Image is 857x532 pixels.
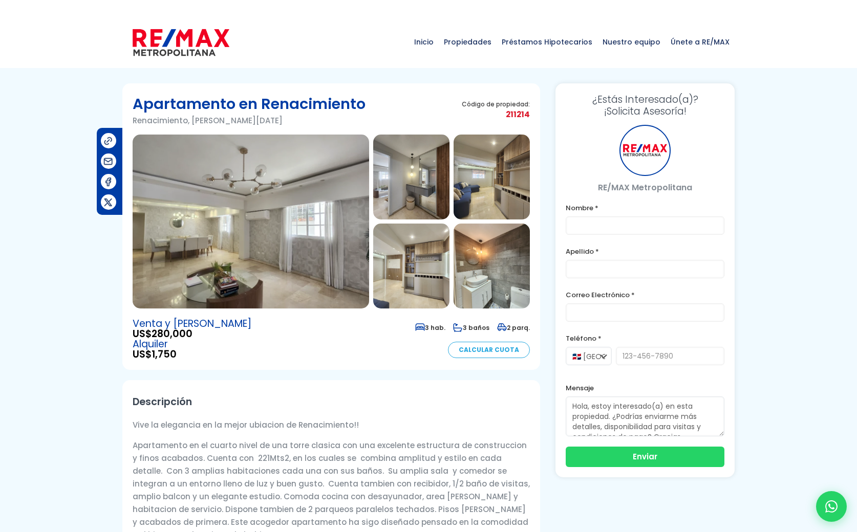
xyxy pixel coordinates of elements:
label: Mensaje [566,382,724,394]
a: Nuestro equipo [597,16,666,68]
span: Únete a RE/MAX [666,27,735,57]
a: RE/MAX Metropolitana [133,16,229,68]
span: US$ [133,329,251,339]
img: Compartir [103,156,114,167]
textarea: Hola, estoy interesado(a) en esta propiedad. ¿Podrías enviarme más detalles, disponibilidad para ... [566,396,724,436]
span: Código de propiedad: [462,100,530,108]
img: Apartamento en Renacimiento [373,224,449,308]
span: Alquiler [133,339,251,349]
label: Apellido * [566,245,724,258]
a: Calcular Cuota [448,342,530,358]
span: 3 baños [453,323,489,332]
span: Préstamos Hipotecarios [497,27,597,57]
span: 3 hab. [415,323,445,332]
span: 1,750 [152,347,177,361]
div: RE/MAX Metropolitana [619,125,671,176]
span: 2 parq. [497,323,530,332]
span: 280,000 [152,327,192,341]
span: Inicio [409,27,439,57]
a: Inicio [409,16,439,68]
button: Enviar [566,447,724,467]
h1: Apartamento en Renacimiento [133,94,366,114]
p: Vive la elegancia en la mejor ubiacion de Renacimiento!! [133,418,530,431]
img: Apartamento en Renacimiento [454,135,530,219]
img: Compartir [103,176,114,187]
label: Nombre * [566,202,724,214]
span: Nuestro equipo [597,27,666,57]
img: Compartir [103,136,114,146]
span: Propiedades [439,27,497,57]
img: remax-metropolitana-logo [133,27,229,58]
a: Únete a RE/MAX [666,16,735,68]
span: Venta y [PERSON_NAME] [133,319,251,329]
p: Renacimiento, [PERSON_NAME][DATE] [133,114,366,127]
input: 123-456-7890 [616,347,724,365]
label: Teléfono * [566,332,724,345]
label: Correo Electrónico * [566,289,724,301]
h3: ¡Solicita Asesoría! [566,94,724,117]
a: Préstamos Hipotecarios [497,16,597,68]
h2: Descripción [133,390,530,413]
img: Apartamento en Renacimiento [373,135,449,219]
span: ¿Estás Interesado(a)? [566,94,724,105]
img: Apartamento en Renacimiento [133,135,369,308]
span: 211214 [462,108,530,121]
img: Apartamento en Renacimiento [454,224,530,308]
a: Propiedades [439,16,497,68]
p: RE/MAX Metropolitana [566,181,724,194]
img: Compartir [103,197,114,208]
span: US$ [133,349,251,360]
